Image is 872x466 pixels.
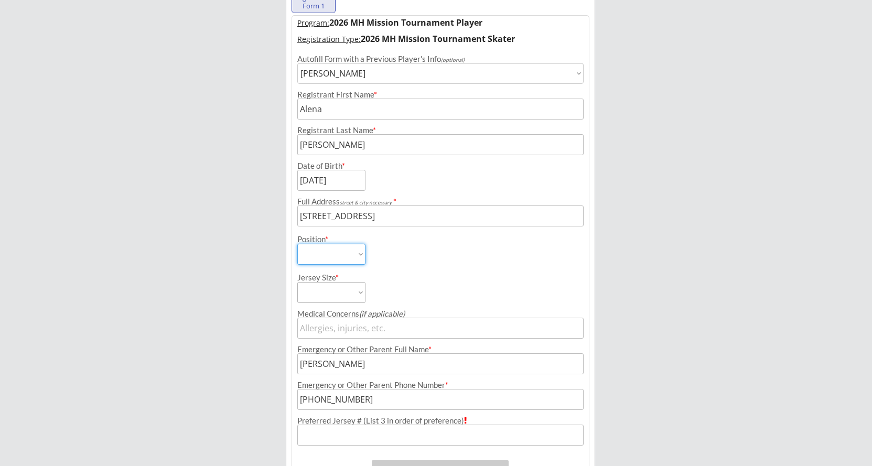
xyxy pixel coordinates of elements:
[297,126,584,134] div: Registrant Last Name
[297,55,584,63] div: Autofill Form with a Previous Player's Info
[441,57,465,63] em: (optional)
[297,345,584,353] div: Emergency or Other Parent Full Name
[359,309,405,318] em: (if applicable)
[297,91,584,99] div: Registrant First Name
[329,17,482,28] strong: 2026 MH Mission Tournament Player
[297,162,351,170] div: Date of Birth
[297,417,584,425] div: Preferred Jersey # (List 3 in order of preference)
[297,274,351,281] div: Jersey Size
[297,381,584,389] div: Emergency or Other Parent Phone Number
[361,33,515,45] strong: 2026 MH Mission Tournament Skater
[297,18,329,28] u: Program:
[297,34,361,44] u: Registration Type:
[297,205,584,226] input: Street, City, Province/State
[297,235,351,243] div: Position
[297,198,584,205] div: Full Address
[297,318,584,339] input: Allergies, injuries, etc.
[297,310,584,318] div: Medical Concerns
[340,199,392,205] em: street & city necessary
